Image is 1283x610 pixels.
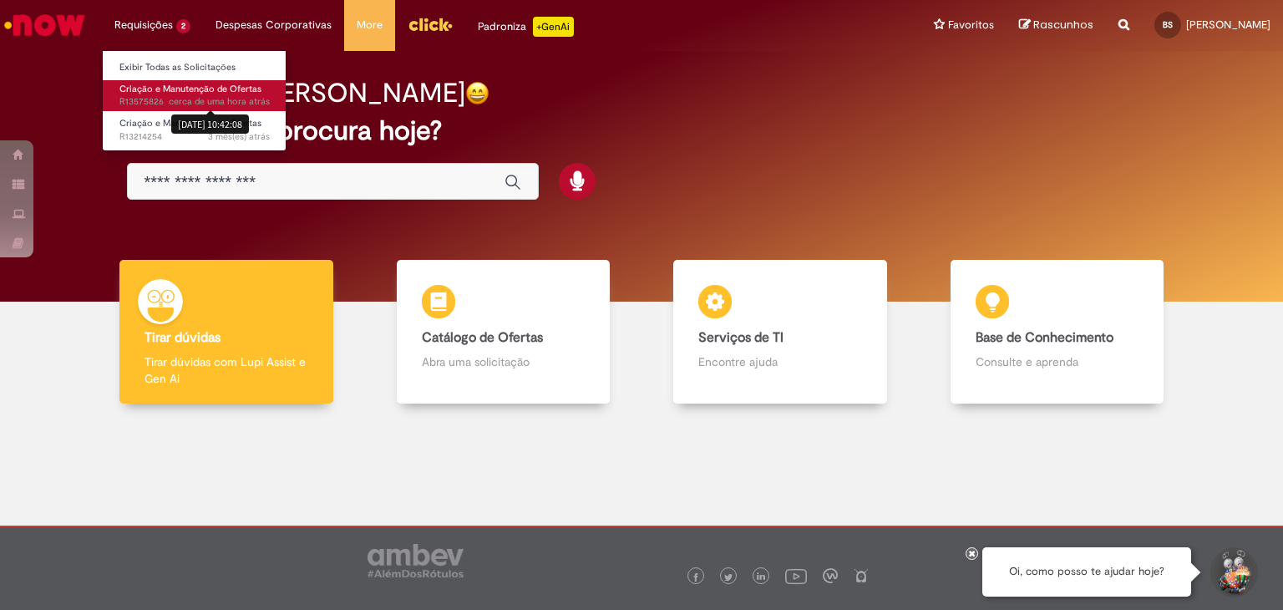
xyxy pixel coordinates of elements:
[145,353,308,387] p: Tirar dúvidas com Lupi Assist e Gen Ai
[171,114,249,134] div: [DATE] 10:42:08
[103,80,287,111] a: Aberto R13575826 : Criação e Manutenção de Ofertas
[1208,547,1258,597] button: Iniciar Conversa de Suporte
[145,329,221,346] b: Tirar dúvidas
[919,260,1196,404] a: Base de Conhecimento Consulte e aprenda
[365,260,642,404] a: Catálogo de Ofertas Abra uma solicitação
[641,260,919,404] a: Serviços de TI Encontre ajuda
[1019,18,1093,33] a: Rascunhos
[127,116,1157,145] h2: O que você procura hoje?
[176,19,190,33] span: 2
[785,565,807,587] img: logo_footer_youtube.png
[88,260,365,404] a: Tirar dúvidas Tirar dúvidas com Lupi Assist e Gen Ai
[724,573,733,582] img: logo_footer_twitter.png
[114,17,173,33] span: Requisições
[2,8,88,42] img: ServiceNow
[119,117,261,130] span: Criação e Manutenção de Ofertas
[698,353,862,370] p: Encontre ajuda
[119,130,270,144] span: R13214254
[422,329,543,346] b: Catálogo de Ofertas
[692,573,700,582] img: logo_footer_facebook.png
[127,79,465,108] h2: Boa tarde, [PERSON_NAME]
[103,114,287,145] a: Aberto R13214254 : Criação e Manutenção de Ofertas
[465,81,489,105] img: happy-face.png
[982,547,1191,597] div: Oi, como posso te ajudar hoje?
[976,329,1113,346] b: Base de Conhecimento
[119,95,270,109] span: R13575826
[119,83,261,95] span: Criação e Manutenção de Ofertas
[169,95,270,108] span: cerca de uma hora atrás
[216,17,332,33] span: Despesas Corporativas
[823,568,838,583] img: logo_footer_workplace.png
[422,353,586,370] p: Abra uma solicitação
[208,130,270,143] span: 3 mês(es) atrás
[757,572,765,582] img: logo_footer_linkedin.png
[368,544,464,577] img: logo_footer_ambev_rotulo_gray.png
[478,17,574,37] div: Padroniza
[1033,17,1093,33] span: Rascunhos
[854,568,869,583] img: logo_footer_naosei.png
[103,58,287,77] a: Exibir Todas as Solicitações
[408,12,453,37] img: click_logo_yellow_360x200.png
[102,50,287,151] ul: Requisições
[208,130,270,143] time: 25/06/2025 14:45:31
[533,17,574,37] p: +GenAi
[1186,18,1270,32] span: [PERSON_NAME]
[948,17,994,33] span: Favoritos
[698,329,783,346] b: Serviços de TI
[357,17,383,33] span: More
[1163,19,1173,30] span: BS
[976,353,1139,370] p: Consulte e aprenda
